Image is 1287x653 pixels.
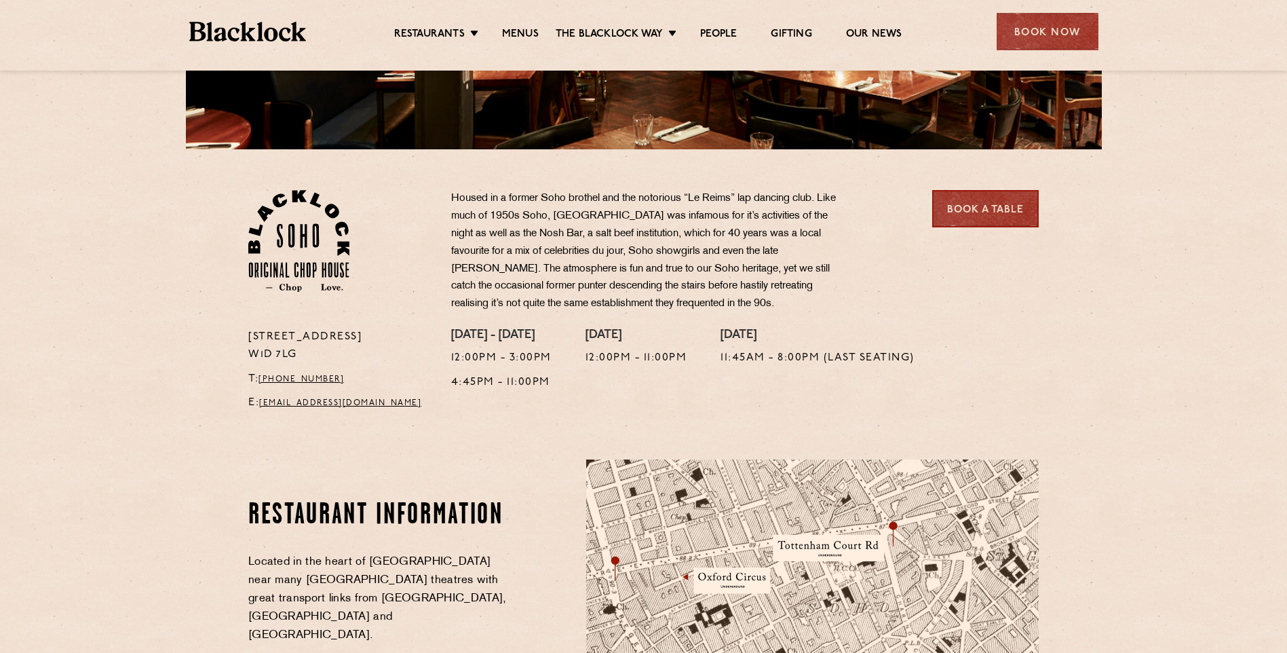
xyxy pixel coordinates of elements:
[248,394,431,412] p: E:
[451,350,552,367] p: 12:00pm - 3:00pm
[248,499,508,533] h2: Restaurant information
[997,13,1098,50] div: Book Now
[248,553,508,645] p: Located in the heart of [GEOGRAPHIC_DATA] near many [GEOGRAPHIC_DATA] theatres with great transpo...
[502,28,539,43] a: Menus
[585,329,687,343] h4: [DATE]
[451,329,552,343] h4: [DATE] - [DATE]
[258,375,344,384] a: [PHONE_NUMBER]
[721,350,915,367] p: 11:45am - 8:00pm (Last seating)
[451,190,851,313] p: Housed in a former Soho brothel and the notorious “Le Reims” lap dancing club. Like much of 1950s...
[259,399,421,407] a: [EMAIL_ADDRESS][DOMAIN_NAME]
[451,374,552,392] p: 4:45pm - 11:00pm
[721,329,915,343] h4: [DATE]
[585,350,687,367] p: 12:00pm - 11:00pm
[771,28,811,43] a: Gifting
[248,371,431,388] p: T:
[189,22,307,41] img: BL_Textured_Logo-footer-cropped.svg
[248,329,431,364] p: [STREET_ADDRESS] W1D 7LG
[248,190,349,292] img: Soho-stamp-default.svg
[556,28,663,43] a: The Blacklock Way
[846,28,902,43] a: Our News
[394,28,465,43] a: Restaurants
[932,190,1039,227] a: Book a Table
[700,28,737,43] a: People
